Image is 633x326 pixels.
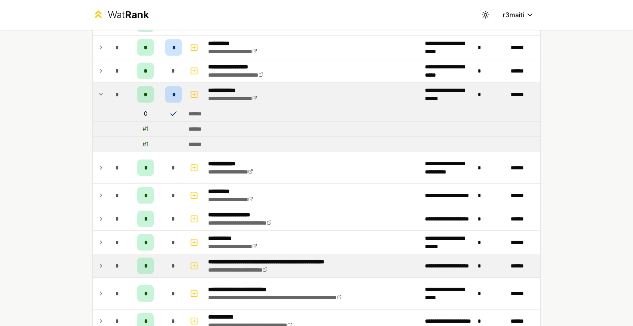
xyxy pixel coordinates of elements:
[129,106,162,121] td: 0
[496,7,541,22] button: r3maiti
[108,8,149,21] div: Wat
[143,125,148,133] div: # 1
[92,8,149,21] a: WatRank
[143,140,148,148] div: # 1
[125,9,149,21] span: Rank
[503,10,524,20] span: r3maiti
